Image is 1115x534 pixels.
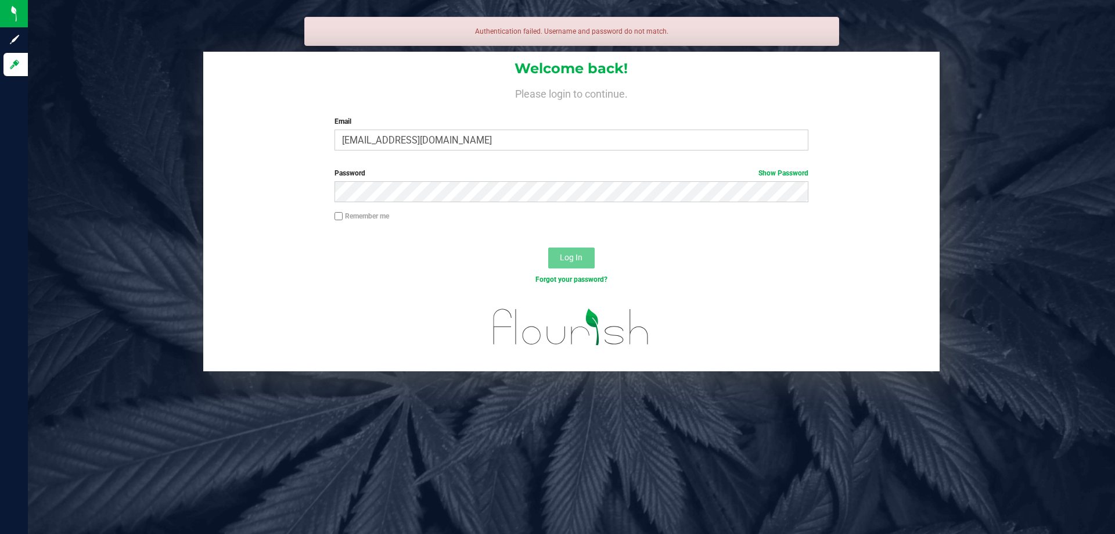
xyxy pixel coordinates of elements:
a: Show Password [758,169,808,177]
div: Authentication failed. Username and password do not match. [304,17,839,46]
a: Forgot your password? [535,275,607,284]
label: Email [334,116,808,127]
h4: Please login to continue. [203,86,940,100]
inline-svg: Log in [9,59,20,70]
img: flourish_logo.svg [479,298,663,357]
inline-svg: Sign up [9,34,20,45]
h1: Welcome back! [203,61,940,76]
input: Remember me [334,212,343,220]
span: Log In [560,253,582,262]
label: Remember me [334,211,389,221]
span: Password [334,169,365,177]
button: Log In [548,248,595,268]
